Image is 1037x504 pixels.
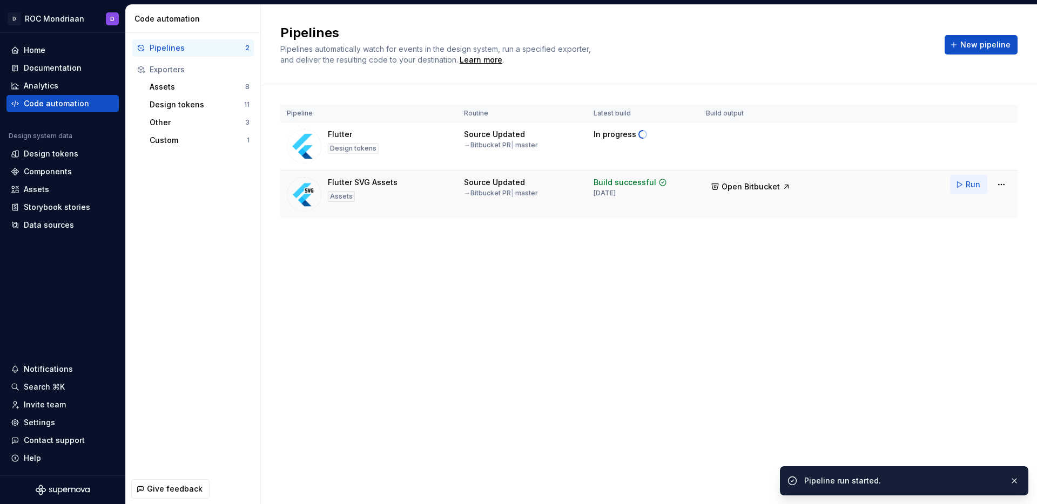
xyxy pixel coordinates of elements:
[24,45,45,56] div: Home
[6,396,119,413] a: Invite team
[511,189,514,197] span: |
[247,136,250,145] div: 1
[24,220,74,230] div: Data sources
[460,55,502,65] a: Learn more
[24,63,82,73] div: Documentation
[464,177,525,188] div: Source Updated
[594,189,616,197] div: [DATE]
[245,83,250,91] div: 8
[458,56,504,64] span: .
[24,399,66,410] div: Invite team
[145,114,254,131] button: Other3
[594,177,656,188] div: Build successful
[280,44,593,64] span: Pipelines automatically watch for events in the design system, run a specified exporter, and deli...
[804,475,1001,486] div: Pipeline run started.
[945,35,1018,55] button: New pipeline
[6,42,119,59] a: Home
[150,81,245,92] div: Assets
[6,59,119,77] a: Documentation
[328,129,352,140] div: Flutter
[245,118,250,127] div: 3
[280,105,457,122] th: Pipeline
[328,143,379,154] div: Design tokens
[280,24,932,42] h2: Pipelines
[6,432,119,449] button: Contact support
[8,12,21,25] div: D
[464,189,538,197] div: → Bitbucket PR master
[464,141,538,149] div: → Bitbucket PR master
[244,100,250,109] div: 11
[24,202,90,213] div: Storybook stories
[328,191,355,202] div: Assets
[245,44,250,52] div: 2
[24,382,65,392] div: Search ⌘K
[6,449,119,467] button: Help
[134,13,256,24] div: Code automation
[2,7,123,30] button: DROC MondriaanD
[24,435,85,446] div: Contact support
[722,181,780,192] span: Open Bitbucket
[25,13,84,24] div: ROC Mondriaan
[6,145,119,162] a: Design tokens
[6,77,119,94] a: Analytics
[150,135,247,146] div: Custom
[24,417,55,428] div: Settings
[150,117,245,128] div: Other
[706,183,796,193] a: Open Bitbucket
[6,216,119,234] a: Data sources
[24,80,58,91] div: Analytics
[6,378,119,396] button: Search ⌘K
[511,141,514,149] span: |
[960,39,1011,50] span: New pipeline
[950,175,987,194] button: Run
[145,78,254,96] button: Assets8
[699,105,802,122] th: Build output
[328,177,398,188] div: Flutter SVG Assets
[6,360,119,378] button: Notifications
[6,181,119,198] a: Assets
[24,184,49,195] div: Assets
[457,105,587,122] th: Routine
[587,105,699,122] th: Latest build
[706,177,796,196] button: Open Bitbucket
[6,163,119,180] a: Components
[6,414,119,431] a: Settings
[24,364,73,374] div: Notifications
[145,96,254,113] button: Design tokens11
[150,99,244,110] div: Design tokens
[132,39,254,57] button: Pipelines2
[6,95,119,112] a: Code automation
[594,129,636,140] div: In progress
[6,199,119,216] a: Storybook stories
[147,483,203,494] span: Give feedback
[24,98,89,109] div: Code automation
[24,166,72,177] div: Components
[36,485,90,495] svg: Supernova Logo
[24,453,41,464] div: Help
[145,132,254,149] button: Custom1
[110,15,115,23] div: D
[150,64,250,75] div: Exporters
[150,43,245,53] div: Pipelines
[9,132,72,140] div: Design system data
[24,148,78,159] div: Design tokens
[131,479,210,499] button: Give feedback
[966,179,980,190] span: Run
[464,129,525,140] div: Source Updated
